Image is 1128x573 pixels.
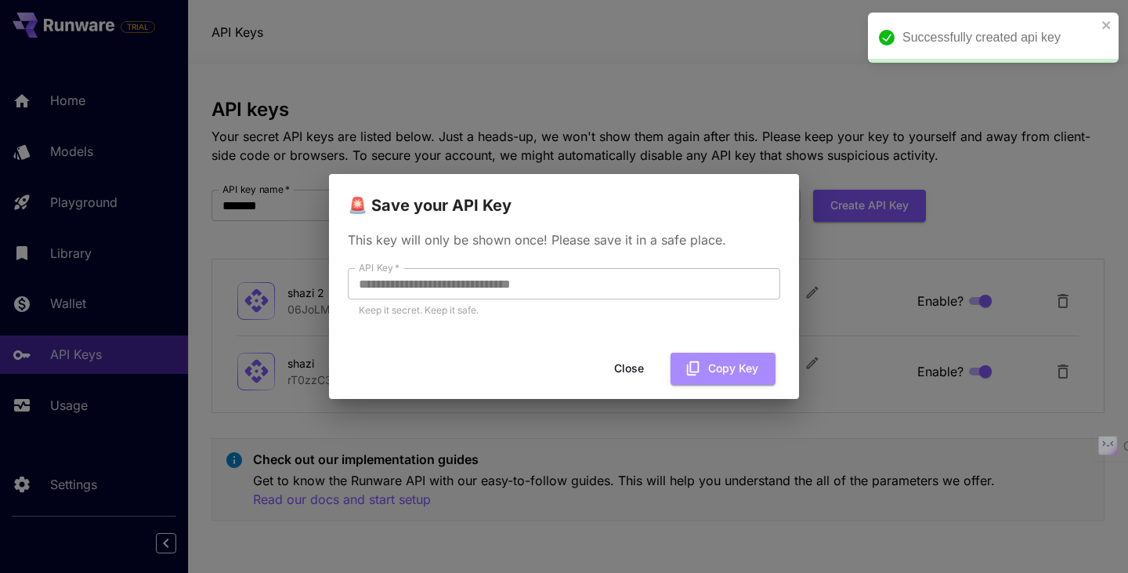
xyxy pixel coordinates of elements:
[1101,19,1112,31] button: close
[594,353,664,385] button: Close
[902,28,1097,47] div: Successfully created api key
[348,230,780,249] p: This key will only be shown once! Please save it in a safe place.
[671,353,775,385] button: Copy Key
[359,303,769,318] p: Keep it secret. Keep it safe.
[329,174,799,218] h2: 🚨 Save your API Key
[359,261,399,274] label: API Key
